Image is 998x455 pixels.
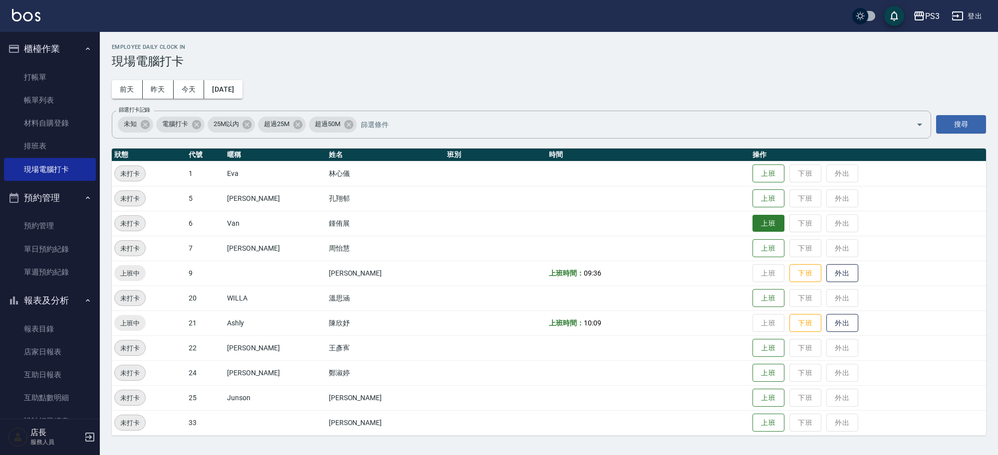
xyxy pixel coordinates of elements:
button: 上班 [752,164,784,183]
span: 未打卡 [115,243,145,254]
td: [PERSON_NAME] [225,360,326,385]
div: 電腦打卡 [156,117,205,133]
button: 上班 [752,414,784,432]
span: 25M以內 [208,119,245,129]
button: 下班 [789,314,821,332]
button: 上班 [752,189,784,208]
div: 未知 [118,117,153,133]
td: 1 [186,161,225,186]
a: 店家日報表 [4,340,96,363]
span: 未打卡 [115,293,145,303]
td: 溫思涵 [326,286,445,310]
span: 未打卡 [115,168,145,179]
button: 搜尋 [936,115,986,134]
th: 代號 [186,149,225,161]
h5: 店長 [30,428,81,438]
button: 上班 [752,215,784,232]
img: Person [8,427,28,447]
button: 上班 [752,389,784,407]
button: 前天 [112,80,143,99]
th: 姓名 [326,149,445,161]
button: 預約管理 [4,185,96,211]
span: 上班中 [114,268,146,279]
div: 超過50M [309,117,357,133]
a: 單週預約紀錄 [4,261,96,284]
th: 狀態 [112,149,186,161]
a: 互助點數明細 [4,386,96,409]
a: 單日預約紀錄 [4,238,96,261]
td: 6 [186,211,225,236]
td: 24 [186,360,225,385]
span: 09:36 [584,269,601,277]
span: 未知 [118,119,143,129]
td: 陳欣妤 [326,310,445,335]
div: PS3 [925,10,940,22]
a: 預約管理 [4,214,96,237]
button: 外出 [826,264,858,283]
td: 鄭淑婷 [326,360,445,385]
a: 互助日報表 [4,363,96,386]
a: 排班表 [4,135,96,157]
button: 外出 [826,314,858,332]
button: Open [912,117,928,133]
p: 服務人員 [30,438,81,447]
td: [PERSON_NAME] [326,410,445,435]
span: 未打卡 [115,418,145,428]
button: 報表及分析 [4,288,96,313]
td: [PERSON_NAME] [225,186,326,211]
td: 林心儀 [326,161,445,186]
span: 上班中 [114,318,146,328]
span: 未打卡 [115,218,145,229]
td: 鍾侑展 [326,211,445,236]
td: 王彥寯 [326,335,445,360]
button: 上班 [752,289,784,307]
button: PS3 [909,6,944,26]
button: 登出 [948,7,986,25]
th: 時間 [546,149,750,161]
a: 打帳單 [4,66,96,89]
span: 未打卡 [115,343,145,353]
span: 10:09 [584,319,601,327]
a: 材料自購登錄 [4,112,96,135]
th: 操作 [750,149,986,161]
td: Eva [225,161,326,186]
td: Ashly [225,310,326,335]
td: 孔翔郁 [326,186,445,211]
td: WILLA [225,286,326,310]
h2: Employee Daily Clock In [112,44,986,50]
span: 電腦打卡 [156,119,194,129]
img: Logo [12,9,40,21]
th: 暱稱 [225,149,326,161]
input: 篩選條件 [358,116,899,133]
td: 9 [186,261,225,286]
b: 上班時間： [549,319,584,327]
button: 櫃檯作業 [4,36,96,62]
td: Junson [225,385,326,410]
td: 20 [186,286,225,310]
td: [PERSON_NAME] [225,335,326,360]
button: [DATE] [204,80,242,99]
span: 未打卡 [115,368,145,378]
h3: 現場電腦打卡 [112,54,986,68]
a: 帳單列表 [4,89,96,112]
td: Van [225,211,326,236]
td: 周怡慧 [326,236,445,261]
button: 今天 [174,80,205,99]
td: 21 [186,310,225,335]
button: 上班 [752,339,784,357]
b: 上班時間： [549,269,584,277]
button: 上班 [752,364,784,382]
button: 下班 [789,264,821,283]
span: 未打卡 [115,393,145,403]
th: 班別 [445,149,546,161]
span: 超過50M [309,119,346,129]
button: 上班 [752,239,784,258]
span: 未打卡 [115,193,145,204]
div: 超過25M [258,117,306,133]
a: 現場電腦打卡 [4,158,96,181]
td: 33 [186,410,225,435]
td: 22 [186,335,225,360]
td: [PERSON_NAME] [326,261,445,286]
button: save [884,6,904,26]
a: 設計師業績表 [4,410,96,433]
